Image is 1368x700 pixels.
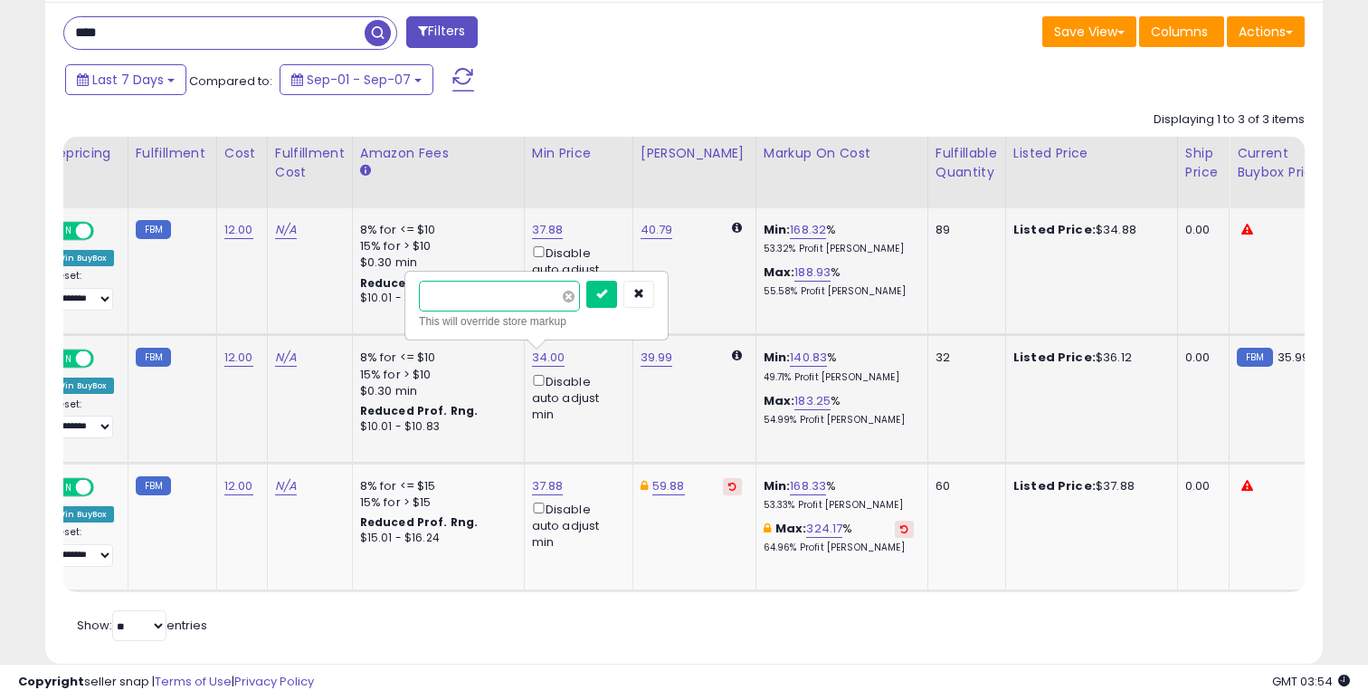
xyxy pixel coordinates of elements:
[641,144,748,163] div: [PERSON_NAME]
[360,478,510,494] div: 8% for <= $15
[360,144,517,163] div: Amazon Fees
[764,222,914,255] div: %
[360,531,510,546] div: $15.01 - $16.24
[1185,350,1215,366] div: 0.00
[136,476,171,495] small: FBM
[1013,478,1164,494] div: $37.88
[50,270,114,311] div: Preset:
[360,350,510,366] div: 8% for <= $10
[1185,144,1221,182] div: Ship Price
[360,238,510,254] div: 15% for > $10
[790,221,826,239] a: 168.32
[532,371,619,424] div: Disable auto adjust min
[790,477,826,495] a: 168.33
[1227,16,1305,47] button: Actions
[224,349,253,367] a: 12.00
[532,477,564,495] a: 37.88
[307,71,411,89] span: Sep-01 - Sep-07
[360,383,510,399] div: $0.30 min
[360,494,510,511] div: 15% for > $15
[1237,348,1272,367] small: FBM
[641,221,673,239] a: 40.79
[641,349,673,367] a: 39.99
[360,419,510,435] div: $10.01 - $10.83
[1042,16,1136,47] button: Save View
[764,264,795,281] b: Max:
[53,351,76,367] span: ON
[794,392,831,410] a: 183.25
[764,285,914,298] p: 55.58% Profit [PERSON_NAME]
[275,144,345,182] div: Fulfillment Cost
[360,291,510,306] div: $10.01 - $10.83
[764,392,795,409] b: Max:
[1013,349,1096,366] b: Listed Price:
[224,144,260,163] div: Cost
[790,349,827,367] a: 140.83
[275,349,297,367] a: N/A
[764,477,791,494] b: Min:
[360,514,479,530] b: Reduced Prof. Rng.
[764,371,914,384] p: 49.71% Profit [PERSON_NAME]
[936,350,992,366] div: 32
[224,221,253,239] a: 12.00
[91,479,120,494] span: OFF
[1185,478,1215,494] div: 0.00
[1013,350,1164,366] div: $36.12
[65,64,186,95] button: Last 7 Days
[532,144,625,163] div: Min Price
[275,477,297,495] a: N/A
[732,222,742,234] i: Calculated using Dynamic Max Price.
[360,403,479,418] b: Reduced Prof. Rng.
[1154,111,1305,129] div: Displaying 1 to 3 of 3 items
[92,71,164,89] span: Last 7 Days
[532,499,619,551] div: Disable auto adjust min
[936,478,992,494] div: 60
[155,673,232,690] a: Terms of Use
[764,414,914,427] p: 54.99% Profit [PERSON_NAME]
[50,250,114,266] div: Win BuyBox
[360,163,371,179] small: Amazon Fees.
[755,137,927,208] th: The percentage added to the cost of goods (COGS) that forms the calculator for Min & Max prices.
[1013,144,1170,163] div: Listed Price
[1013,222,1164,238] div: $34.88
[18,674,314,691] div: seller snap | |
[532,243,619,295] div: Disable auto adjust min
[1013,221,1096,238] b: Listed Price:
[1278,349,1310,366] span: 35.99
[936,144,998,182] div: Fulfillable Quantity
[18,673,84,690] strong: Copyright
[532,221,564,239] a: 37.88
[136,144,209,163] div: Fulfillment
[794,264,831,282] a: 188.93
[1151,23,1208,41] span: Columns
[224,477,253,495] a: 12.00
[136,220,171,239] small: FBM
[764,521,914,554] div: %
[406,16,477,48] button: Filters
[1013,477,1096,494] b: Listed Price:
[1139,16,1224,47] button: Columns
[234,673,314,690] a: Privacy Policy
[936,222,992,238] div: 89
[50,144,120,163] div: Repricing
[53,224,76,239] span: ON
[775,520,807,537] b: Max:
[280,64,433,95] button: Sep-01 - Sep-07
[419,312,654,331] div: This will override store markup
[360,222,510,238] div: 8% for <= $10
[806,520,842,538] a: 324.17
[275,221,297,239] a: N/A
[50,398,114,439] div: Preset:
[1272,673,1350,690] span: 2025-09-18 03:54 GMT
[764,221,791,238] b: Min:
[532,349,565,367] a: 34.00
[764,264,914,298] div: %
[652,477,685,495] a: 59.88
[360,275,479,291] b: Reduced Prof. Rng.
[189,72,272,90] span: Compared to:
[764,349,791,366] b: Min:
[91,351,120,367] span: OFF
[764,144,920,163] div: Markup on Cost
[764,243,914,255] p: 53.32% Profit [PERSON_NAME]
[1185,222,1215,238] div: 0.00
